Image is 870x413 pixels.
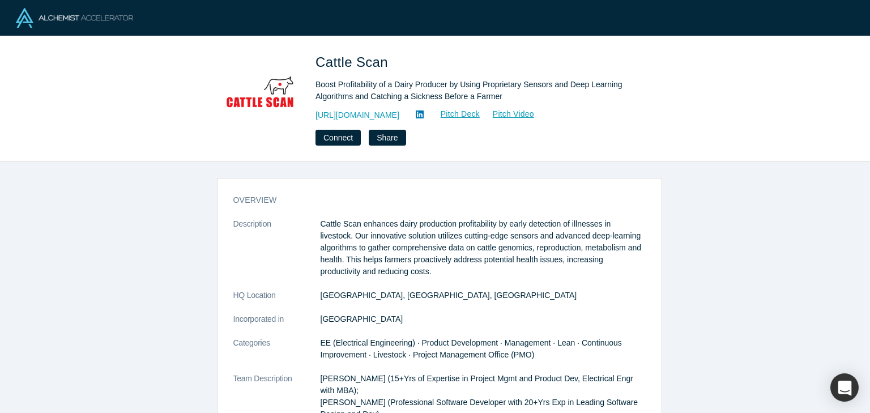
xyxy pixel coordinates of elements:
[321,218,646,278] p: Cattle Scan enhances dairy production profitability by early detection of illnesses in livestock....
[233,313,321,337] dt: Incorporated in
[233,289,321,313] dt: HQ Location
[428,108,480,121] a: Pitch Deck
[480,108,535,121] a: Pitch Video
[315,130,361,146] button: Connect
[233,218,321,289] dt: Description
[321,338,622,359] span: EE (Electrical Engineering) · Product Development · Management · Lean · Continuous Improvement · ...
[315,54,392,70] span: Cattle Scan
[315,109,399,121] a: [URL][DOMAIN_NAME]
[220,52,300,131] img: Cattle Scan's Logo
[16,8,133,28] img: Alchemist Logo
[233,194,630,206] h3: overview
[321,289,646,301] dd: [GEOGRAPHIC_DATA], [GEOGRAPHIC_DATA], [GEOGRAPHIC_DATA]
[321,313,646,325] dd: [GEOGRAPHIC_DATA]
[369,130,406,146] button: Share
[315,79,633,103] div: Boost Profitability of a Dairy Producer by Using Proprietary Sensors and Deep Learning Algorithms...
[233,337,321,373] dt: Categories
